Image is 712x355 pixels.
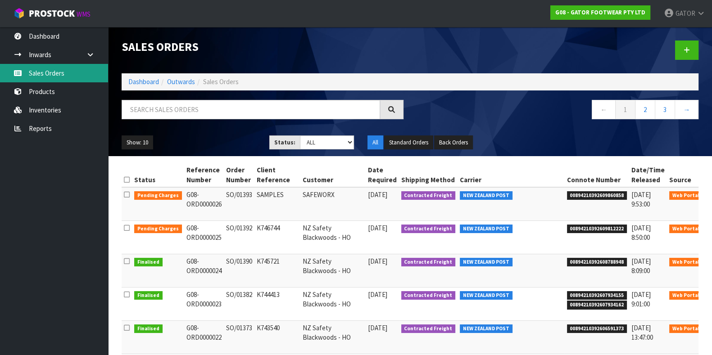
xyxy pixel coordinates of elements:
span: Web Portal [669,258,703,267]
a: 1 [615,100,635,119]
span: Web Portal [669,324,703,333]
span: Web Portal [669,191,703,200]
input: Search sales orders [122,100,380,119]
span: NEW ZEALAND POST [460,225,512,234]
td: SAMPLES [254,187,300,221]
span: GATOR [676,9,695,18]
span: Web Portal [669,291,703,300]
td: G08-ORD0000024 [184,254,224,288]
span: Web Portal [669,225,703,234]
strong: G08 - GATOR FOOTWEAR PTY LTD [555,9,645,16]
span: 00894210392606591373 [567,324,627,333]
th: Date Required [366,163,399,187]
td: SO/01382 [224,288,254,321]
span: NEW ZEALAND POST [460,324,512,333]
td: SO/01373 [224,321,254,354]
span: 00894210392609860858 [567,191,627,200]
td: NZ Safety Blackwoods - HO [300,254,366,288]
button: Show: 10 [122,135,153,150]
span: Contracted Freight [401,291,456,300]
td: K744413 [254,288,300,321]
a: Dashboard [128,77,159,86]
span: Contracted Freight [401,258,456,267]
span: [DATE] [368,224,387,232]
a: ← [592,100,616,119]
th: Date/Time Released [629,163,667,187]
th: Connote Number [565,163,630,187]
span: [DATE] [368,290,387,299]
small: WMS [77,10,91,18]
button: All [367,135,383,150]
span: [DATE] 8:50:00 [631,224,651,242]
span: Contracted Freight [401,225,456,234]
button: Standard Orders [384,135,433,150]
nav: Page navigation [417,100,699,122]
span: NEW ZEALAND POST [460,191,512,200]
a: Outwards [167,77,195,86]
td: G08-ORD0000026 [184,187,224,221]
span: [DATE] [368,324,387,332]
span: [DATE] [368,257,387,265]
span: NEW ZEALAND POST [460,291,512,300]
a: 3 [655,100,675,119]
th: Client Reference [254,163,300,187]
span: 00894210392607934162 [567,301,627,310]
span: [DATE] 9:01:00 [631,290,651,308]
span: [DATE] 13:47:00 [631,324,653,342]
span: Finalised [134,324,163,333]
td: G08-ORD0000025 [184,221,224,254]
span: [DATE] 8:09:00 [631,257,651,275]
td: NZ Safety Blackwoods - HO [300,288,366,321]
td: SO/01390 [224,254,254,288]
span: Pending Charges [134,225,182,234]
td: SO/01393 [224,187,254,221]
th: Source [667,163,705,187]
th: Carrier [458,163,565,187]
strong: Status: [274,139,295,146]
th: Shipping Method [399,163,458,187]
td: NZ Safety Blackwoods - HO [300,221,366,254]
span: 00894210392608788948 [567,258,627,267]
span: Contracted Freight [401,191,456,200]
span: Finalised [134,258,163,267]
span: Sales Orders [203,77,239,86]
th: Order Number [224,163,254,187]
a: 2 [635,100,655,119]
td: K743540 [254,321,300,354]
td: NZ Safety Blackwoods - HO [300,321,366,354]
span: Contracted Freight [401,324,456,333]
td: SAFEWORX [300,187,366,221]
th: Status [132,163,184,187]
span: Finalised [134,291,163,300]
span: 00894210392609812222 [567,225,627,234]
th: Reference Number [184,163,224,187]
img: cube-alt.png [14,8,25,19]
span: [DATE] 9:53:00 [631,190,651,208]
h1: Sales Orders [122,40,404,54]
td: SO/01392 [224,221,254,254]
td: G08-ORD0000023 [184,288,224,321]
span: 00894210392607934155 [567,291,627,300]
td: K745721 [254,254,300,288]
span: Pending Charges [134,191,182,200]
span: ProStock [29,8,75,19]
span: NEW ZEALAND POST [460,258,512,267]
button: Back Orders [434,135,473,150]
a: → [675,100,698,119]
td: G08-ORD0000022 [184,321,224,354]
td: K746744 [254,221,300,254]
th: Customer [300,163,366,187]
span: [DATE] [368,190,387,199]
